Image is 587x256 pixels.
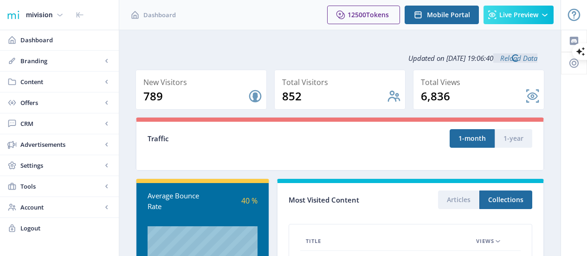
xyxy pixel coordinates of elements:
div: Most Visited Content [289,193,411,207]
img: 1f20cf2a-1a19-485c-ac21-848c7d04f45b.png [6,7,20,22]
span: Content [20,77,102,86]
div: New Visitors [143,76,263,89]
div: 852 [282,89,387,104]
button: 12500Tokens [327,6,400,24]
span: Dashboard [20,35,111,45]
div: 789 [143,89,248,104]
span: Dashboard [143,10,176,20]
button: 1-year [495,129,532,148]
span: Logout [20,223,111,233]
span: Tools [20,182,102,191]
span: CRM [20,119,102,128]
span: Offers [20,98,102,107]
div: Updated on [DATE] 19:06:40 [135,46,544,70]
div: Total Visitors [282,76,401,89]
span: Live Preview [499,11,538,19]
div: Total Views [421,76,540,89]
span: Branding [20,56,102,66]
span: Views [476,236,494,247]
button: Mobile Portal [405,6,479,24]
button: Collections [479,190,532,209]
span: Advertisements [20,140,102,149]
span: Account [20,203,102,212]
span: Mobile Portal [427,11,470,19]
div: 6,836 [421,89,525,104]
div: Traffic [148,133,340,144]
button: Live Preview [484,6,554,24]
span: Tokens [366,10,389,19]
span: Title [306,236,321,247]
div: Average Bounce Rate [148,190,202,211]
button: Articles [438,190,479,209]
a: Reload Data [493,53,537,63]
div: mivision [26,5,52,25]
span: 40 % [241,196,258,206]
span: Settings [20,161,102,170]
button: 1-month [450,129,495,148]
